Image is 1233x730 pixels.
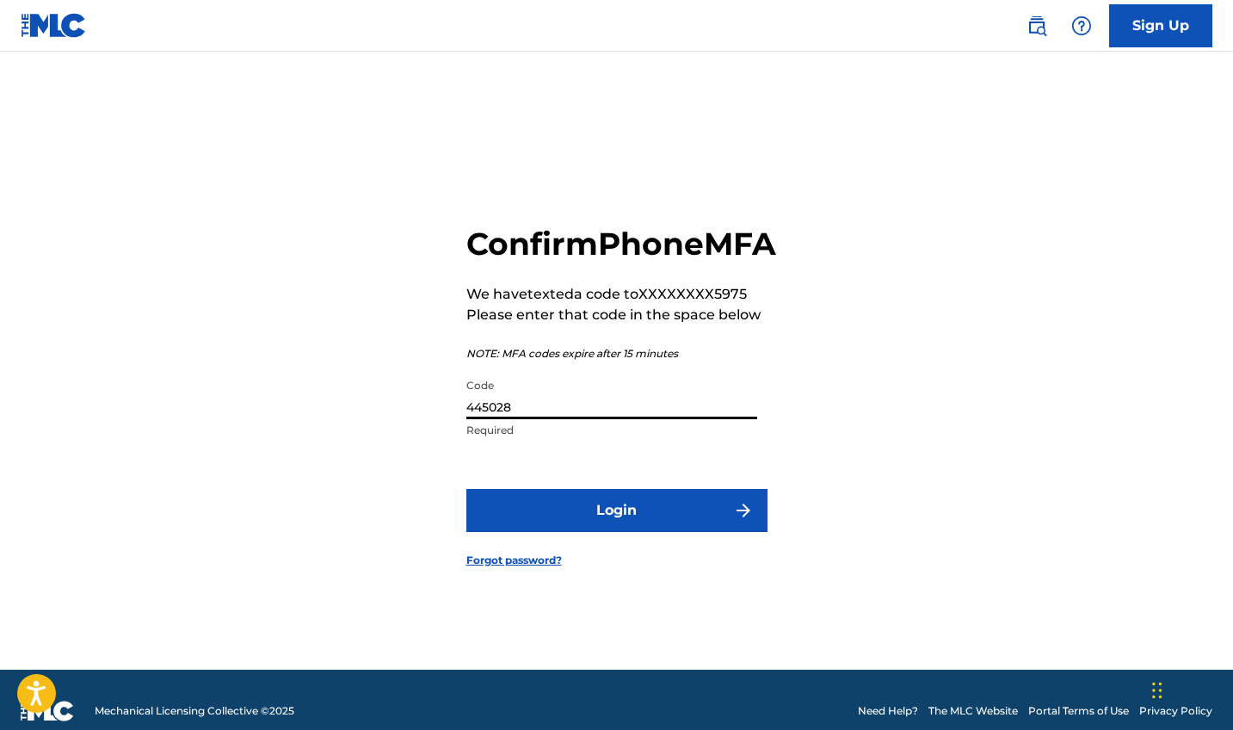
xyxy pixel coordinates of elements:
[1109,4,1212,47] a: Sign Up
[466,284,776,305] p: We have texted a code to XXXXXXXX5975
[466,346,776,362] p: NOTE: MFA codes expire after 15 minutes
[1026,15,1047,36] img: search
[466,305,776,325] p: Please enter that code in the space below
[21,701,74,721] img: logo
[466,423,757,438] p: Required
[858,703,918,719] a: Need Help?
[928,703,1018,719] a: The MLC Website
[95,703,294,719] span: Mechanical Licensing Collective © 2025
[1071,15,1092,36] img: help
[1028,703,1129,719] a: Portal Terms of Use
[1064,9,1099,43] div: Help
[466,225,776,263] h2: Confirm Phone MFA
[466,489,768,532] button: Login
[466,553,562,568] a: Forgot password?
[1147,647,1233,730] iframe: Chat Widget
[1139,703,1212,719] a: Privacy Policy
[733,500,754,521] img: f7272a7cc735f4ea7f67.svg
[1020,9,1054,43] a: Public Search
[21,13,87,38] img: MLC Logo
[1152,665,1162,716] div: Drag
